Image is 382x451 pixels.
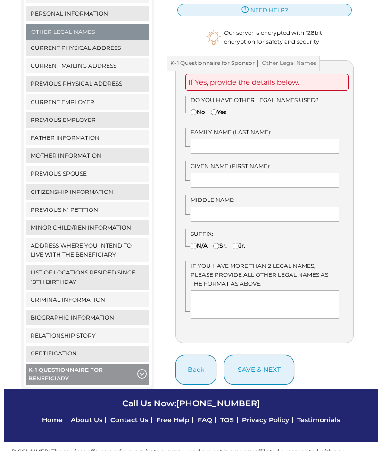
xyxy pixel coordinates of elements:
a: FAQ [198,416,212,425]
a: Current Physical Address [26,40,150,56]
button: Back [175,355,216,385]
a: Contact Us [110,416,148,425]
a: About Us [71,416,102,425]
a: [PHONE_NUMBER] [176,399,260,409]
a: Mother Information [26,148,150,164]
label: N/A [191,242,208,250]
button: save & next [224,355,294,385]
a: Current Mailing Address [26,58,150,74]
a: Father Information [26,130,150,146]
input: Sr. [213,243,219,250]
a: Previous Employer [26,113,150,128]
a: need help? [177,4,352,17]
div: If Yes, provide the details below. [185,74,349,91]
a: Criminal Information [26,292,150,308]
a: Relationship Story [26,328,150,344]
span: Family Name (Last Name): [191,129,272,136]
a: Personal Information [26,6,150,22]
a: Minor Child/ren Information [26,220,150,236]
a: Home [42,416,63,425]
label: Sr. [213,242,227,250]
a: Other Legal Names [26,24,149,40]
span: Suffix: [191,231,213,238]
span: Do you have other legal names used? [191,97,319,104]
span: Given Name (First Name): [191,163,271,170]
button: K-1 Questionnaire for Beneficiary [26,364,150,387]
a: Testimonials [297,416,340,425]
input: No [191,110,197,116]
a: Certification [26,346,150,362]
a: Address where you intend to live with the beneficiary [26,238,150,263]
a: Privacy Policy [242,416,289,425]
span: Call Us Now: [122,399,260,409]
a: Previous Spouse [26,166,150,182]
label: No [191,108,205,117]
a: Previous Physical Address [26,76,150,92]
label: Jr. [233,242,245,250]
span: Other Legal Names [255,60,316,67]
span: IF you have more than 2 legal names, please provide all other legal names as the format as above: [191,263,328,288]
a: List of locations resided since 18th birthday [26,265,150,290]
span: Middle Name: [191,197,235,204]
a: Current Employer [26,95,150,110]
label: Yes [211,108,226,117]
span: need help? [250,6,288,15]
a: Previous K1 Petition [26,202,150,218]
h3: K-1 Questionnaire for Sponsor [167,56,320,71]
span: Our server is encrypted with 128bit encryption for safety and security [224,29,324,47]
input: Yes [211,110,217,116]
a: TOS [220,416,234,425]
a: Free Help [156,416,190,425]
a: Biographic Information [26,310,150,326]
a: Citizenship Information [26,185,150,200]
input: Jr. [233,243,239,250]
input: N/A [191,243,197,250]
